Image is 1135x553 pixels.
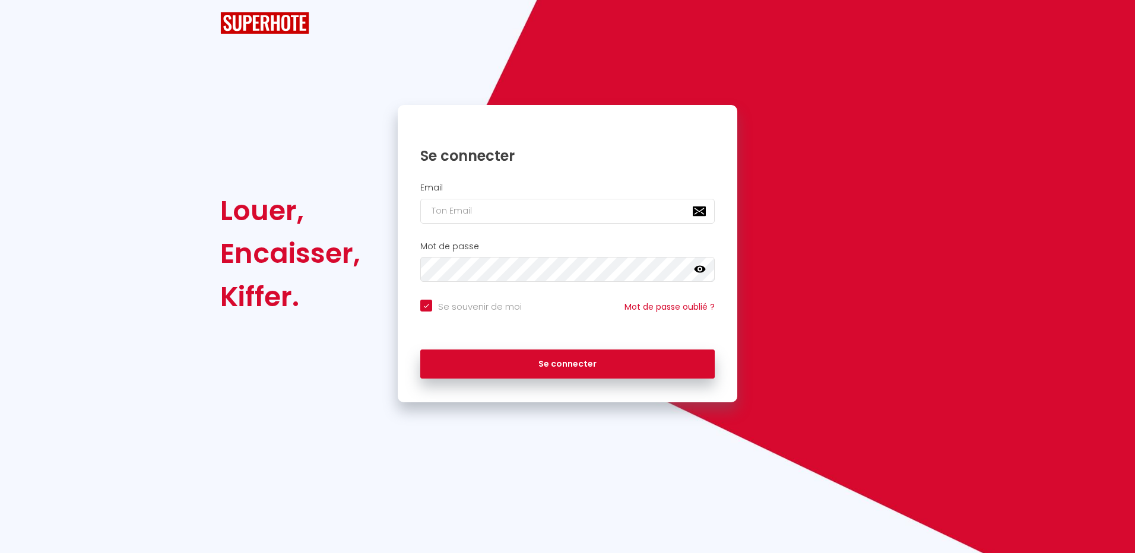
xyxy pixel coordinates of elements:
[420,349,715,379] button: Se connecter
[624,301,715,313] a: Mot de passe oublié ?
[220,12,309,34] img: SuperHote logo
[220,189,360,232] div: Louer,
[220,275,360,318] div: Kiffer.
[420,147,715,165] h1: Se connecter
[420,241,715,252] h2: Mot de passe
[220,232,360,275] div: Encaisser,
[420,199,715,224] input: Ton Email
[420,183,715,193] h2: Email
